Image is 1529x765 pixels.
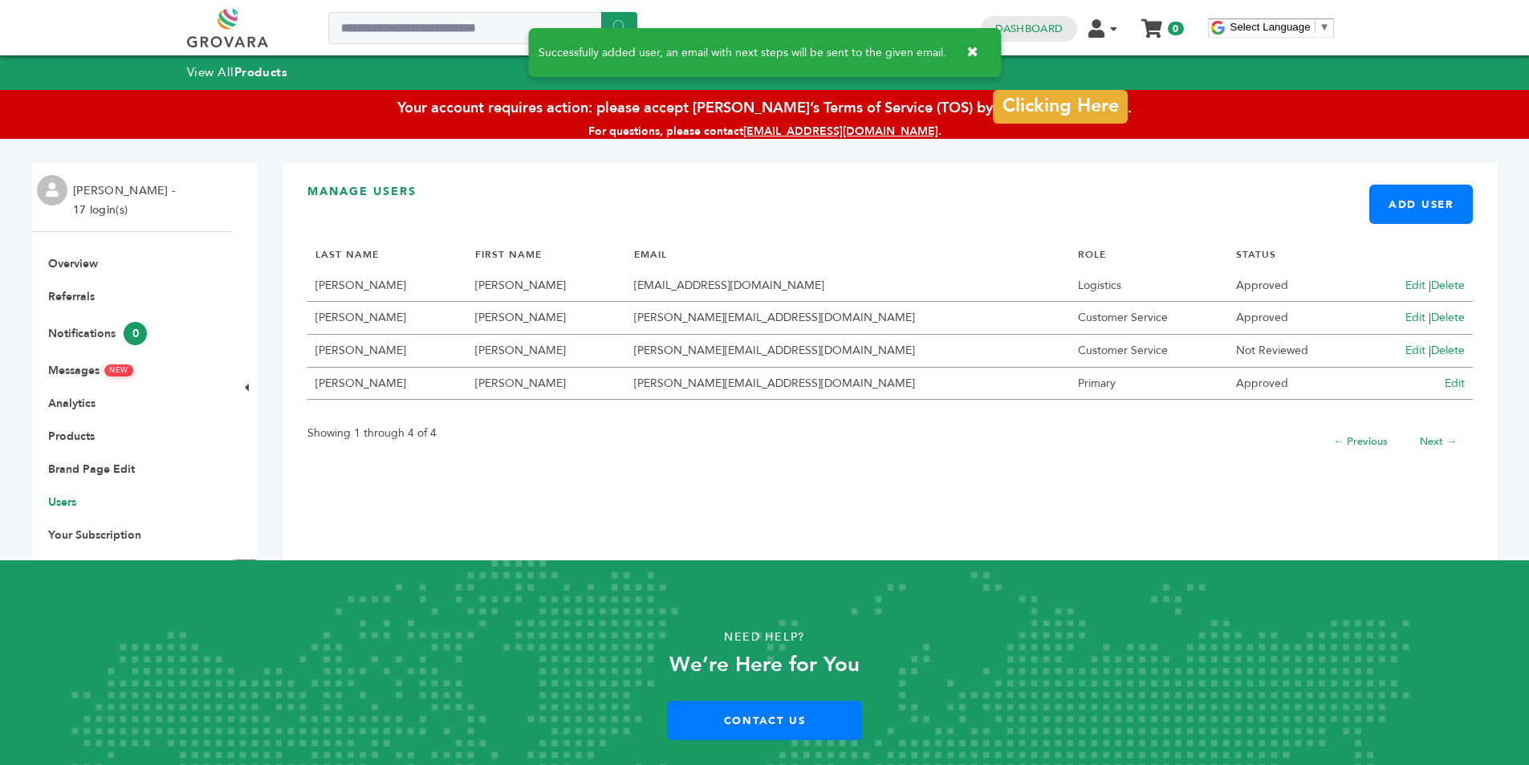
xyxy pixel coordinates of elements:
[1360,335,1473,368] td: |
[1405,343,1425,358] a: Edit
[37,175,67,205] img: profile.png
[1431,343,1465,358] a: Delete
[307,335,467,368] td: [PERSON_NAME]
[1405,310,1425,325] a: Edit
[467,270,627,303] td: [PERSON_NAME]
[1070,302,1228,335] td: Customer Service
[634,248,667,261] a: EMAIL
[1078,248,1106,261] a: ROLE
[48,494,76,510] a: Users
[73,181,179,220] li: [PERSON_NAME] - 17 login(s)
[743,124,938,139] a: [EMAIL_ADDRESS][DOMAIN_NAME]
[626,302,1070,335] td: [PERSON_NAME][EMAIL_ADDRESS][DOMAIN_NAME]
[104,364,133,376] span: NEW
[1431,310,1465,325] a: Delete
[1070,335,1228,368] td: Customer Service
[1360,302,1473,335] td: |
[1369,185,1473,224] a: Add User
[1420,434,1457,449] a: Next →
[993,87,1128,121] a: Clicking Here
[76,625,1453,649] p: Need Help?
[669,650,860,679] strong: We’re Here for You
[1228,270,1360,303] td: Approved
[1431,278,1465,293] a: Delete
[48,462,135,477] a: Brand Page Edit
[307,424,437,443] p: Showing 1 through 4 of 4
[307,184,1473,212] h3: Manage Users
[328,12,637,44] input: Search a product or brand...
[1230,21,1311,33] span: Select Language
[48,363,133,378] a: MessagesNEW
[1070,368,1228,401] td: Primary
[48,256,98,271] a: Overview
[1320,21,1330,33] span: ▼
[307,368,467,401] td: [PERSON_NAME]
[1228,302,1360,335] td: Approved
[1070,270,1228,303] td: Logistics
[467,302,627,335] td: [PERSON_NAME]
[48,289,95,304] a: Referrals
[626,368,1070,401] td: [PERSON_NAME][EMAIL_ADDRESS][DOMAIN_NAME]
[1405,278,1425,293] a: Edit
[1333,434,1388,449] a: ← Previous
[626,335,1070,368] td: [PERSON_NAME][EMAIL_ADDRESS][DOMAIN_NAME]
[234,64,287,80] strong: Products
[1142,14,1161,31] a: My Cart
[48,429,95,444] a: Products
[48,396,96,411] a: Analytics
[667,701,862,740] a: Contact Us
[467,368,627,401] td: [PERSON_NAME]
[467,335,627,368] td: [PERSON_NAME]
[1315,21,1316,33] span: ​
[539,47,946,59] span: Successfully added user, an email with next steps will be sent to the given email.
[1230,21,1330,33] a: Select Language​
[1360,270,1473,303] td: |
[48,326,147,341] a: Notifications0
[475,248,542,261] a: FIRST NAME
[1228,335,1360,368] td: Not Reviewed
[1236,248,1276,261] a: STATUS
[995,22,1063,36] a: Dashboard
[954,36,990,69] button: ✖
[307,302,467,335] td: [PERSON_NAME]
[187,64,288,80] a: View AllProducts
[1168,22,1183,35] span: 0
[315,248,379,261] a: LAST NAME
[1228,368,1360,401] td: Approved
[626,270,1070,303] td: [EMAIL_ADDRESS][DOMAIN_NAME]
[48,527,141,543] a: Your Subscription
[1445,376,1465,391] a: Edit
[124,322,147,345] span: 0
[307,270,467,303] td: [PERSON_NAME]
